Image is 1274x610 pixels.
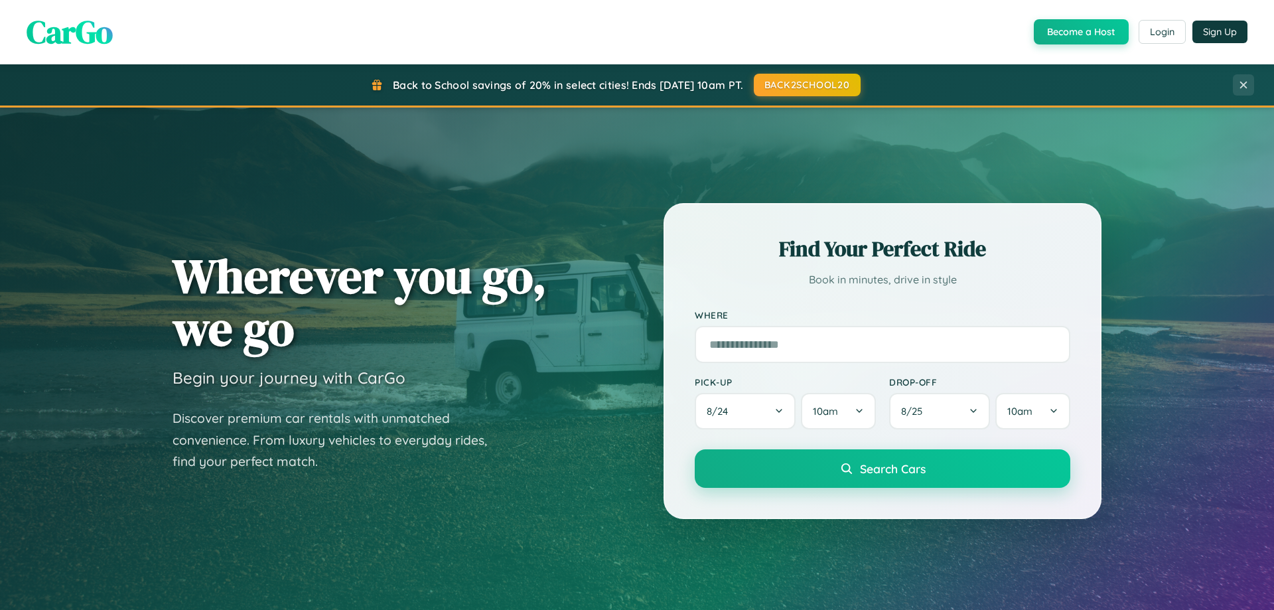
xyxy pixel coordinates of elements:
button: Become a Host [1034,19,1129,44]
h1: Wherever you go, we go [173,250,547,354]
button: BACK2SCHOOL20 [754,74,861,96]
button: Sign Up [1192,21,1247,43]
button: Login [1139,20,1186,44]
span: 10am [813,405,838,418]
span: 10am [1007,405,1032,418]
label: Pick-up [695,376,876,388]
span: CarGo [27,10,113,54]
button: Search Cars [695,449,1070,488]
span: 8 / 25 [901,405,929,418]
span: Search Cars [860,461,926,476]
label: Drop-off [889,376,1070,388]
button: 10am [801,393,876,429]
p: Book in minutes, drive in style [695,270,1070,289]
label: Where [695,309,1070,321]
p: Discover premium car rentals with unmatched convenience. From luxury vehicles to everyday rides, ... [173,408,504,473]
h3: Begin your journey with CarGo [173,368,405,388]
span: Back to School savings of 20% in select cities! Ends [DATE] 10am PT. [393,78,743,92]
button: 8/24 [695,393,796,429]
span: 8 / 24 [707,405,735,418]
button: 8/25 [889,393,990,429]
button: 10am [995,393,1070,429]
h2: Find Your Perfect Ride [695,234,1070,264]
